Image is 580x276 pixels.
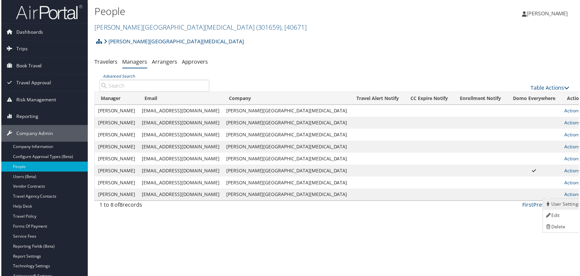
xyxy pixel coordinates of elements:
[93,4,415,18] h1: People
[223,92,351,105] th: Company: activate to sort column ascending
[94,141,138,153] td: [PERSON_NAME]
[94,105,138,117] td: [PERSON_NAME]
[98,202,209,213] div: 1 to 8 of records
[223,141,351,153] td: [PERSON_NAME][GEOGRAPHIC_DATA][MEDICAL_DATA]
[138,92,223,105] th: Email: activate to sort column ascending
[15,92,55,108] span: Risk Management
[223,189,351,201] td: [PERSON_NAME][GEOGRAPHIC_DATA][MEDICAL_DATA]
[94,165,138,177] td: [PERSON_NAME]
[138,153,223,165] td: [EMAIL_ADDRESS][DOMAIN_NAME]
[138,129,223,141] td: [EMAIL_ADDRESS][DOMAIN_NAME]
[94,189,138,201] td: [PERSON_NAME]
[181,58,208,66] a: Approvers
[138,177,223,189] td: [EMAIL_ADDRESS][DOMAIN_NAME]
[138,105,223,117] td: [EMAIL_ADDRESS][DOMAIN_NAME]
[15,58,41,74] span: Book Travel
[405,92,455,105] th: CC Expire Notify: activate to sort column ascending
[532,84,571,92] a: Table Actions
[94,117,138,129] td: [PERSON_NAME]
[223,153,351,165] td: [PERSON_NAME][GEOGRAPHIC_DATA][MEDICAL_DATA]
[138,189,223,201] td: [EMAIL_ADDRESS][DOMAIN_NAME]
[523,202,534,209] a: First
[15,41,26,57] span: Trips
[223,165,351,177] td: [PERSON_NAME][GEOGRAPHIC_DATA][MEDICAL_DATA]
[223,105,351,117] td: [PERSON_NAME][GEOGRAPHIC_DATA][MEDICAL_DATA]
[121,58,147,66] a: Managers
[93,58,117,66] a: Travelers
[15,126,52,142] span: Company Admin
[15,109,37,125] span: Reporting
[15,24,42,40] span: Dashboards
[256,23,281,32] span: ( 301659 )
[119,202,122,209] span: 8
[455,92,508,105] th: Enrollment Notify: activate to sort column ascending
[223,129,351,141] td: [PERSON_NAME][GEOGRAPHIC_DATA][MEDICAL_DATA]
[223,177,351,189] td: [PERSON_NAME][GEOGRAPHIC_DATA][MEDICAL_DATA]
[523,3,576,23] a: [PERSON_NAME]
[351,92,405,105] th: Travel Alert Notify: activate to sort column ascending
[98,80,209,92] input: Advanced Search
[93,23,307,32] a: [PERSON_NAME][GEOGRAPHIC_DATA][MEDICAL_DATA]
[528,10,569,17] span: [PERSON_NAME]
[94,177,138,189] td: [PERSON_NAME]
[103,35,244,48] a: [PERSON_NAME][GEOGRAPHIC_DATA][MEDICAL_DATA]
[15,4,81,20] img: airportal-logo.png
[138,165,223,177] td: [EMAIL_ADDRESS][DOMAIN_NAME]
[151,58,177,66] a: Arrangers
[534,202,546,209] a: Prev
[94,129,138,141] td: [PERSON_NAME]
[138,117,223,129] td: [EMAIL_ADDRESS][DOMAIN_NAME]
[15,75,50,91] span: Travel Approval
[223,117,351,129] td: [PERSON_NAME][GEOGRAPHIC_DATA][MEDICAL_DATA]
[138,141,223,153] td: [EMAIL_ADDRESS][DOMAIN_NAME]
[508,92,562,105] th: Domo Everywhere
[281,23,307,32] span: , [ 40671 ]
[94,92,138,105] th: Manager: activate to sort column descending
[102,74,134,79] a: Advanced Search
[94,153,138,165] td: [PERSON_NAME]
